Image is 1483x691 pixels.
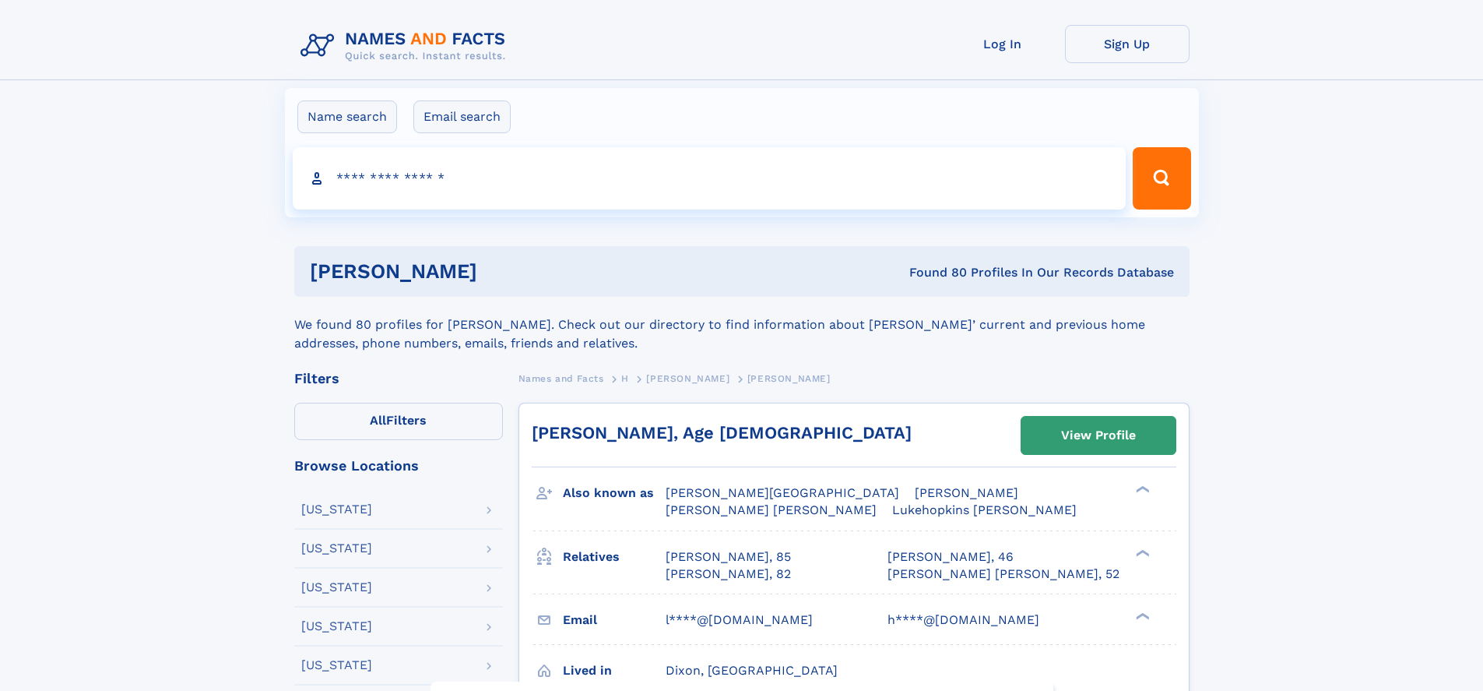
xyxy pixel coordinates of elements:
a: View Profile [1021,417,1176,454]
span: H [621,373,629,384]
a: [PERSON_NAME], 85 [666,548,791,566]
span: Lukehopkins [PERSON_NAME] [892,502,1077,517]
div: ❯ [1132,611,1151,621]
input: search input [293,147,1126,210]
div: Browse Locations [294,459,503,473]
span: Dixon, [GEOGRAPHIC_DATA] [666,663,838,678]
div: ❯ [1132,485,1151,495]
div: [US_STATE] [301,620,372,633]
h3: Relatives [563,544,666,570]
div: View Profile [1061,418,1136,453]
div: Filters [294,372,503,386]
div: Found 80 Profiles In Our Records Database [693,264,1174,281]
label: Filters [294,403,503,440]
img: Logo Names and Facts [294,25,518,67]
span: [PERSON_NAME] [915,485,1018,500]
h3: Email [563,607,666,633]
div: ❯ [1132,548,1151,558]
span: [PERSON_NAME] [PERSON_NAME] [666,502,877,517]
h3: Also known as [563,480,666,506]
a: [PERSON_NAME] [646,368,729,388]
button: Search Button [1133,147,1190,210]
a: H [621,368,629,388]
span: [PERSON_NAME] [646,373,729,384]
a: Sign Up [1065,25,1190,63]
a: Names and Facts [518,368,604,388]
label: Name search [297,100,397,133]
span: All [370,413,386,428]
div: [US_STATE] [301,659,372,672]
div: [US_STATE] [301,503,372,516]
span: [PERSON_NAME] [747,373,831,384]
a: [PERSON_NAME] [PERSON_NAME], 52 [887,566,1119,583]
div: [US_STATE] [301,581,372,594]
span: [PERSON_NAME][GEOGRAPHIC_DATA] [666,485,899,500]
div: [US_STATE] [301,542,372,555]
h1: [PERSON_NAME] [310,262,694,281]
a: Log In [940,25,1065,63]
a: [PERSON_NAME], 82 [666,566,791,583]
a: [PERSON_NAME], 46 [887,548,1014,566]
label: Email search [413,100,511,133]
a: [PERSON_NAME], Age [DEMOGRAPHIC_DATA] [532,423,912,442]
h3: Lived in [563,658,666,684]
div: We found 80 profiles for [PERSON_NAME]. Check out our directory to find information about [PERSON... [294,297,1190,353]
